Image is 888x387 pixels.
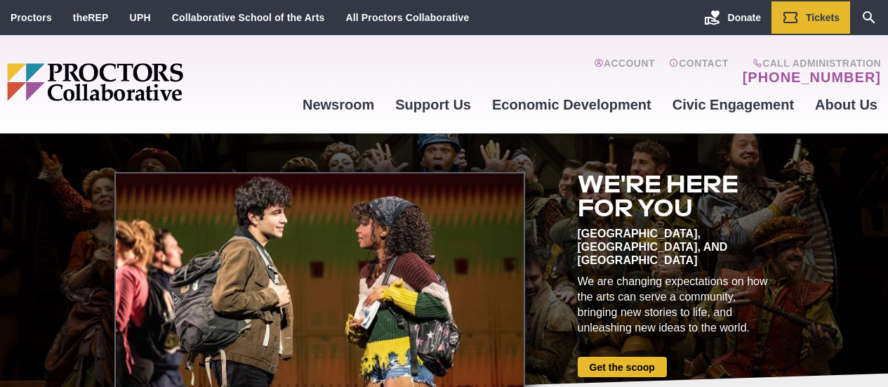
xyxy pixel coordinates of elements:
[662,86,804,124] a: Civic Engagement
[669,58,729,86] a: Contact
[694,1,771,34] a: Donate
[578,357,667,377] a: Get the scoop
[728,12,761,23] span: Donate
[130,12,151,23] a: UPH
[806,12,840,23] span: Tickets
[482,86,662,124] a: Economic Development
[578,274,774,336] div: We are changing expectations on how the arts can serve a community, bringing new stories to life,...
[11,12,52,23] a: Proctors
[7,63,291,101] img: Proctors logo
[804,86,888,124] a: About Us
[594,58,655,86] a: Account
[743,69,881,86] a: [PHONE_NUMBER]
[385,86,482,124] a: Support Us
[578,227,774,267] div: [GEOGRAPHIC_DATA], [GEOGRAPHIC_DATA], and [GEOGRAPHIC_DATA]
[73,12,109,23] a: theREP
[738,58,881,69] span: Call Administration
[292,86,385,124] a: Newsroom
[578,172,774,220] h2: We're here for you
[172,12,325,23] a: Collaborative School of the Arts
[850,1,888,34] a: Search
[771,1,850,34] a: Tickets
[345,12,469,23] a: All Proctors Collaborative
